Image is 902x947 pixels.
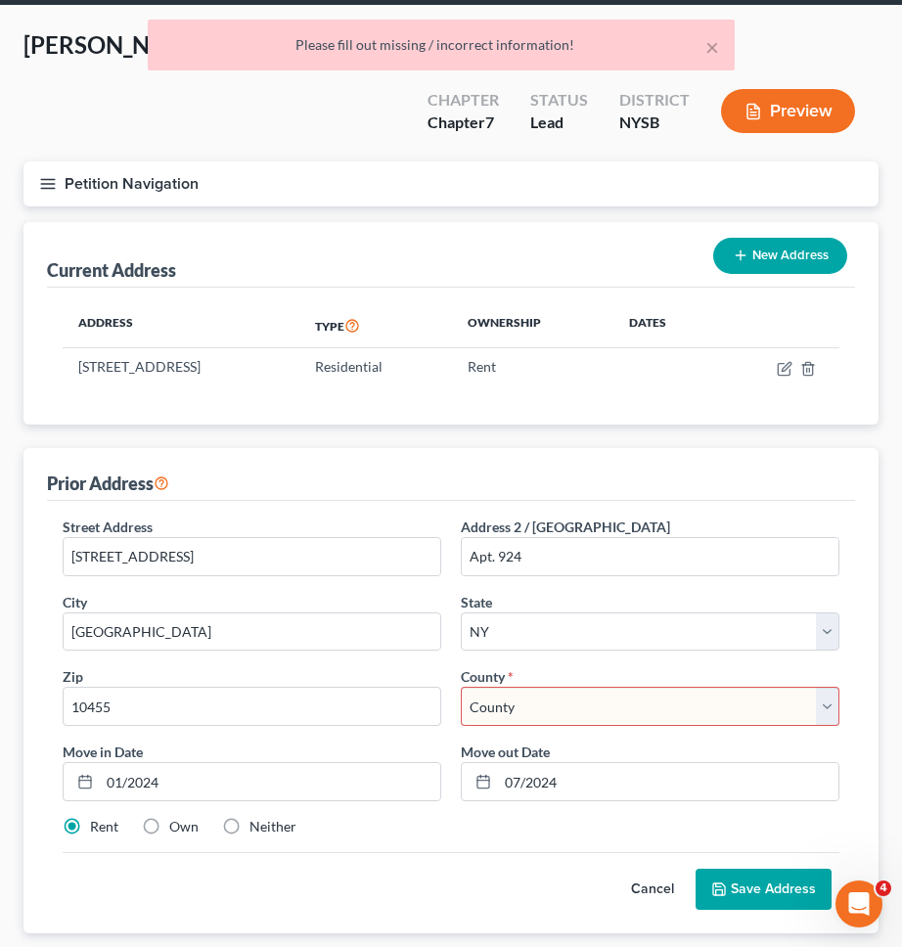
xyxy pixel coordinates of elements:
span: Move in Date [63,744,143,760]
label: Neither [249,817,296,836]
td: Residential [299,348,452,385]
input: -- [462,538,838,575]
div: Lead [530,112,588,134]
div: Status [530,89,588,112]
span: City [63,594,87,610]
iframe: Intercom live chat [835,880,882,927]
span: State [461,594,492,610]
label: Own [169,817,199,836]
span: Move out Date [461,744,550,760]
input: Enter street address [64,538,440,575]
input: MM/YYYY [498,763,838,800]
span: Zip [63,668,83,685]
th: Type [299,303,452,348]
th: Dates [613,303,719,348]
td: [STREET_ADDRESS] [63,348,299,385]
th: Ownership [452,303,613,348]
span: 7 [485,113,494,131]
input: MM/YYYY [100,763,440,800]
div: Current Address [47,258,176,282]
span: 4 [876,880,891,896]
button: Cancel [609,870,696,909]
input: Enter city... [64,613,440,651]
label: Rent [90,817,118,836]
input: XXXXX [63,687,441,726]
button: Preview [721,89,855,133]
button: × [705,35,719,59]
td: Rent [452,348,613,385]
div: Chapter [428,89,499,112]
div: Chapter [428,112,499,134]
span: Street Address [63,519,153,535]
button: Save Address [696,869,832,910]
button: Petition Navigation [23,161,879,206]
div: Prior Address [47,472,169,495]
span: County [461,668,505,685]
button: New Address [713,238,847,274]
div: Please fill out missing / incorrect information! [163,35,719,55]
div: NYSB [619,112,690,134]
th: Address [63,303,299,348]
label: Address 2 / [GEOGRAPHIC_DATA] [461,517,670,537]
div: District [619,89,690,112]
